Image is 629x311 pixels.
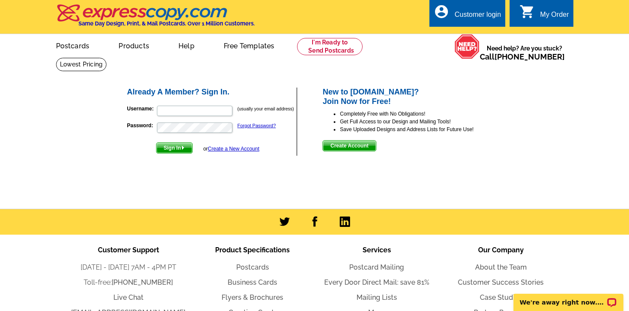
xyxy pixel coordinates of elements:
[519,4,535,19] i: shopping_cart
[458,278,544,286] a: Customer Success Stories
[222,293,283,302] a: Flyers & Brochures
[203,145,259,153] div: or
[105,35,163,55] a: Products
[324,278,429,286] a: Every Door Direct Mail: save 81%
[236,263,269,271] a: Postcards
[540,11,569,23] div: My Order
[56,10,255,27] a: Same Day Design, Print, & Mail Postcards. Over 1 Million Customers.
[475,263,527,271] a: About the Team
[480,44,569,61] span: Need help? Are you stuck?
[434,4,449,19] i: account_circle
[363,246,391,254] span: Services
[357,293,397,302] a: Mailing Lists
[113,293,144,302] a: Live Chat
[66,262,191,273] li: [DATE] - [DATE] 7AM - 4PM PT
[349,263,404,271] a: Postcard Mailing
[340,118,503,126] li: Get Full Access to our Design and Mailing Tools!
[78,20,255,27] h4: Same Day Design, Print, & Mail Postcards. Over 1 Million Customers.
[156,142,193,154] button: Sign In
[434,9,501,20] a: account_circle Customer login
[127,88,297,97] h2: Already A Member? Sign In.
[480,293,522,302] a: Case Studies
[454,11,501,23] div: Customer login
[322,140,376,151] button: Create Account
[454,34,480,59] img: help
[42,35,103,55] a: Postcards
[127,122,156,129] label: Password:
[322,88,503,106] h2: New to [DOMAIN_NAME]? Join Now for Free!
[508,284,629,311] iframe: LiveChat chat widget
[323,141,376,151] span: Create Account
[210,35,288,55] a: Free Templates
[228,278,277,286] a: Business Cards
[519,9,569,20] a: shopping_cart My Order
[478,246,524,254] span: Our Company
[98,246,159,254] span: Customer Support
[340,126,503,133] li: Save Uploaded Designs and Address Lists for Future Use!
[127,105,156,113] label: Username:
[181,146,185,150] img: button-next-arrow-white.png
[494,52,565,61] a: [PHONE_NUMBER]
[165,35,208,55] a: Help
[238,123,276,128] a: Forgot Password?
[480,52,565,61] span: Call
[156,143,192,153] span: Sign In
[340,110,503,118] li: Completely Free with No Obligations!
[238,106,294,111] small: (usually your email address)
[66,277,191,288] li: Toll-free:
[215,246,290,254] span: Product Specifications
[112,278,173,286] a: [PHONE_NUMBER]
[208,146,259,152] a: Create a New Account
